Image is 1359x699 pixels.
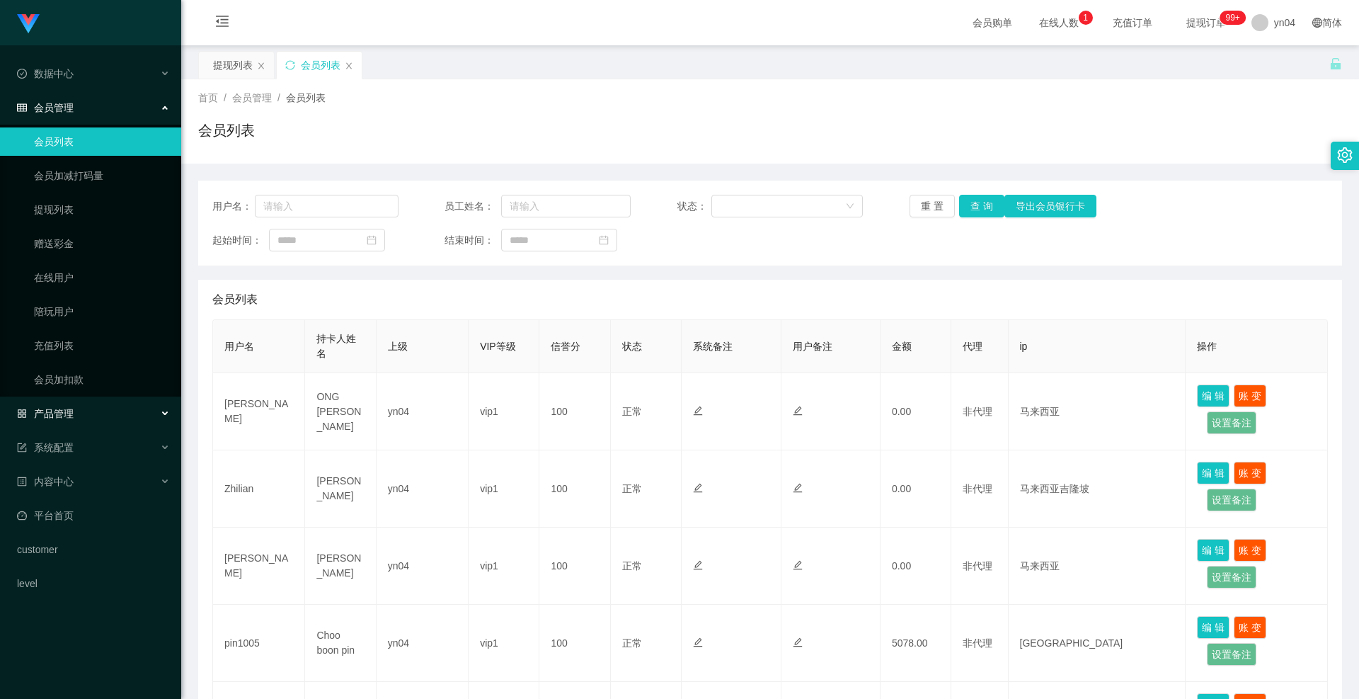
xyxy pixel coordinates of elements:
span: 系统备注 [693,341,733,352]
td: ONG [PERSON_NAME] [305,373,376,450]
i: 图标: setting [1337,147,1353,163]
i: 图标: edit [693,560,703,570]
td: 0.00 [881,373,951,450]
a: 赠送彩金 [34,229,170,258]
td: 马来西亚 [1009,528,1186,605]
button: 设置备注 [1207,643,1256,666]
a: customer [17,535,170,564]
span: 内容中心 [17,476,74,487]
button: 设置备注 [1207,489,1256,511]
td: Choo boon pin [305,605,376,682]
span: 用户备注 [793,341,832,352]
td: vip1 [469,373,539,450]
p: 1 [1083,11,1088,25]
span: 非代理 [963,406,992,417]
button: 编 辑 [1197,385,1229,407]
span: 正常 [622,483,642,494]
i: 图标: edit [793,483,803,493]
i: 图标: appstore-o [17,409,27,419]
td: 0.00 [881,450,951,528]
img: logo.9652507e.png [17,14,40,34]
span: 数据中心 [17,68,74,79]
a: 会员加扣款 [34,365,170,394]
button: 编 辑 [1197,462,1229,484]
td: [PERSON_NAME] [305,450,376,528]
td: [PERSON_NAME] [213,528,305,605]
button: 重 置 [910,195,955,217]
i: 图标: close [257,62,265,70]
span: 会员管理 [17,102,74,113]
i: 图标: form [17,443,27,453]
td: 100 [539,373,610,450]
span: 会员列表 [286,92,326,103]
i: 图标: edit [793,560,803,570]
span: 持卡人姓名 [316,333,356,359]
button: 账 变 [1234,539,1266,562]
span: VIP等级 [480,341,516,352]
span: 代理 [963,341,982,352]
span: 会员管理 [232,92,272,103]
input: 请输入 [255,195,398,217]
td: 马来西亚吉隆坡 [1009,450,1186,528]
i: 图标: global [1312,18,1322,28]
span: 状态： [677,199,712,214]
span: 非代理 [963,560,992,572]
button: 导出会员银行卡 [1004,195,1096,217]
i: 图标: edit [693,483,703,493]
span: 产品管理 [17,408,74,419]
button: 设置备注 [1207,411,1256,434]
span: 系统配置 [17,442,74,453]
a: 提现列表 [34,195,170,224]
i: 图标: calendar [367,235,377,245]
span: 结束时间： [445,233,501,248]
button: 设置备注 [1207,566,1256,589]
td: yn04 [377,528,469,605]
span: / [224,92,226,103]
span: 操作 [1197,341,1217,352]
span: 会员列表 [212,291,258,308]
span: / [277,92,280,103]
button: 编 辑 [1197,616,1229,639]
h1: 会员列表 [198,120,255,141]
div: 提现列表 [213,52,253,79]
span: 金额 [892,341,912,352]
td: Zhilian [213,450,305,528]
td: yn04 [377,373,469,450]
span: ip [1020,341,1028,352]
span: 非代理 [963,637,992,649]
i: 图标: menu-fold [198,1,246,46]
i: 图标: check-circle-o [17,69,27,79]
td: vip1 [469,528,539,605]
a: 充值列表 [34,331,170,360]
input: 请输入 [501,195,631,217]
i: 图标: down [846,202,854,212]
button: 账 变 [1234,462,1266,484]
td: yn04 [377,450,469,528]
span: 提现订单 [1179,18,1233,28]
td: pin1005 [213,605,305,682]
a: 会员列表 [34,127,170,156]
td: 5078.00 [881,605,951,682]
button: 账 变 [1234,616,1266,639]
i: 图标: edit [693,637,703,647]
span: 起始时间： [212,233,269,248]
span: 上级 [388,341,408,352]
a: 会员加减打码量 [34,161,170,190]
i: 图标: edit [793,406,803,416]
button: 账 变 [1234,385,1266,407]
a: 图标: dashboard平台首页 [17,501,170,530]
a: 陪玩用户 [34,297,170,326]
i: 图标: sync [285,60,295,70]
i: 图标: table [17,103,27,113]
span: 状态 [622,341,642,352]
span: 充值订单 [1106,18,1159,28]
td: vip1 [469,450,539,528]
td: [GEOGRAPHIC_DATA] [1009,605,1186,682]
td: 100 [539,605,610,682]
span: 用户名 [224,341,254,352]
td: 100 [539,528,610,605]
span: 用户名： [212,199,255,214]
td: 0.00 [881,528,951,605]
td: yn04 [377,605,469,682]
td: [PERSON_NAME] [305,528,376,605]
